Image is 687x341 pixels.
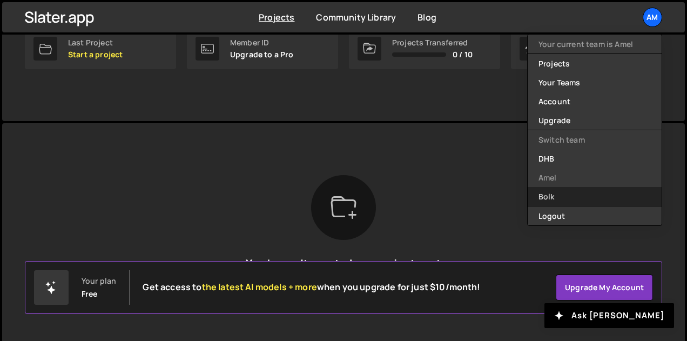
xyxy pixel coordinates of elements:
[643,8,662,27] a: Am
[244,257,443,270] h5: You haven’t created any projects yet
[528,111,662,130] a: Upgrade
[202,281,317,293] span: the latest AI models + more
[544,303,674,328] button: Ask [PERSON_NAME]
[82,290,98,298] div: Free
[528,54,662,73] a: Projects
[143,282,480,292] h2: Get access to when you upgrade for just $10/month!
[392,38,473,47] div: Projects Transferred
[528,149,662,168] a: DHB
[25,28,176,69] a: Last Project Start a project
[230,38,294,47] div: Member ID
[528,73,662,92] a: Your Teams
[528,187,662,206] a: Bolk
[528,206,662,225] button: Logout
[259,11,294,23] a: Projects
[68,38,123,47] div: Last Project
[417,11,436,23] a: Blog
[316,11,396,23] a: Community Library
[453,50,473,59] span: 0 / 10
[230,50,294,59] p: Upgrade to a Pro
[82,277,116,285] div: Your plan
[528,92,662,111] a: Account
[556,275,653,300] a: Upgrade my account
[68,50,123,59] p: Start a project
